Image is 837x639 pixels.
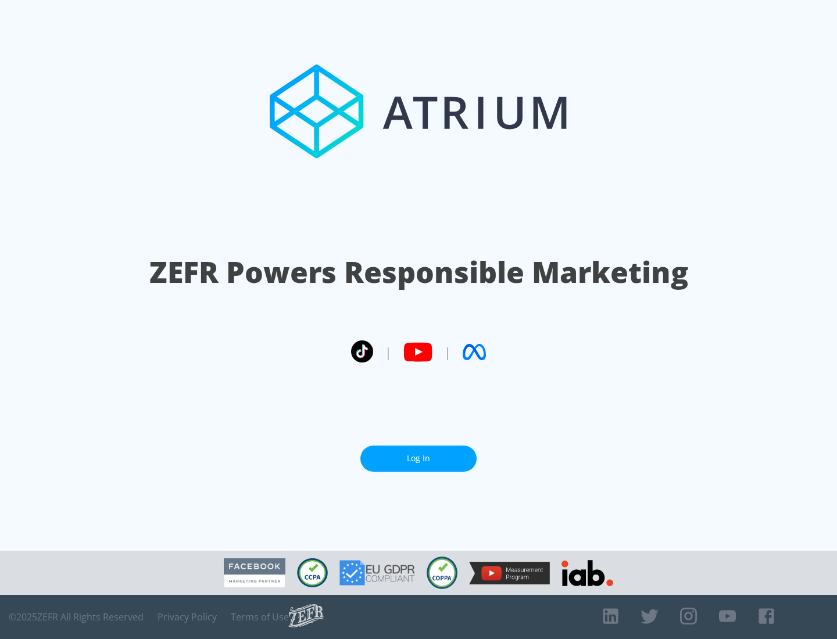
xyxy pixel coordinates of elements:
h1: ZEFR Powers Responsible Marketing [149,252,688,292]
a: Privacy Policy [158,611,217,623]
a: Log In [360,446,477,472]
img: YouTube Measurement Program [469,562,550,584]
img: COPPA Compliant [427,557,457,589]
a: Terms of Use [231,611,289,623]
img: CCPA Compliant [297,558,328,587]
img: IAB [561,560,613,586]
img: GDPR Compliant [339,560,415,586]
span: © 2025 ZEFR All Rights Reserved [9,611,144,623]
span: | [444,343,451,361]
span: | [385,343,392,361]
img: Facebook Marketing Partner [224,558,285,588]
